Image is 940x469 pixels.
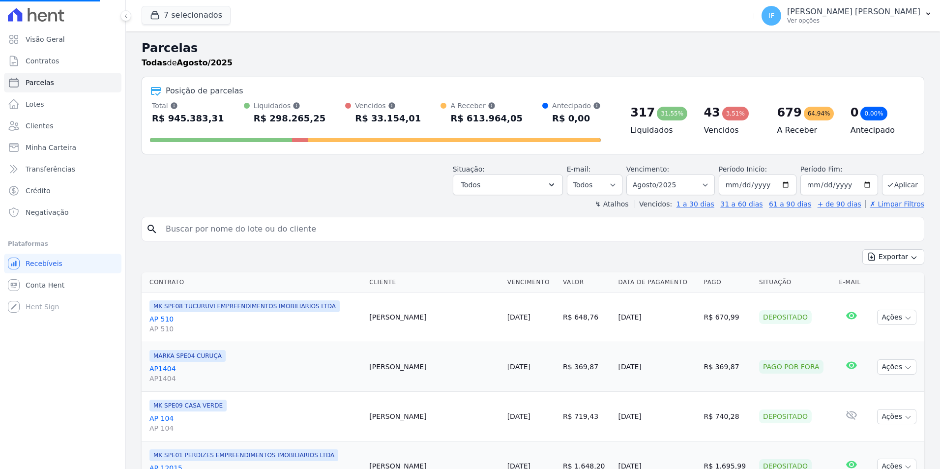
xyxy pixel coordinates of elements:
[365,392,503,441] td: [PERSON_NAME]
[149,300,340,312] span: MK SPE08 TUCURUVI EMPREENDIMENTOS IMOBILIARIOS LTDA
[614,293,700,342] td: [DATE]
[26,99,44,109] span: Lotes
[4,116,121,136] a: Clientes
[635,200,672,208] label: Vencidos:
[768,12,774,19] span: IF
[626,165,669,173] label: Vencimento:
[720,200,763,208] a: 31 a 60 dias
[503,272,559,293] th: Vencimento
[700,392,755,441] td: R$ 740,28
[507,313,530,321] a: [DATE]
[26,207,69,217] span: Negativação
[160,219,920,239] input: Buscar por nome do lote ou do cliente
[142,57,233,69] p: de
[507,412,530,420] a: [DATE]
[614,342,700,392] td: [DATE]
[700,272,755,293] th: Pago
[567,165,591,173] label: E-mail:
[800,164,878,175] label: Período Fim:
[149,449,338,461] span: MK SPE01 PERDIZES EMPREENDIMENTOS IMOBILIARIOS LTDA
[450,101,523,111] div: A Receber
[149,413,361,433] a: AP 104AP 104
[26,78,54,88] span: Parcelas
[4,254,121,273] a: Recebíveis
[877,310,916,325] button: Ações
[4,29,121,49] a: Visão Geral
[559,272,614,293] th: Valor
[759,410,812,423] div: Depositado
[657,107,687,120] div: 31,55%
[754,2,940,29] button: IF [PERSON_NAME] [PERSON_NAME] Ver opções
[149,374,361,383] span: AP1404
[142,272,365,293] th: Contrato
[719,165,767,173] label: Período Inicío:
[769,200,811,208] a: 61 a 90 dias
[146,223,158,235] i: search
[4,94,121,114] a: Lotes
[26,143,76,152] span: Minha Carteira
[4,51,121,71] a: Contratos
[142,39,924,57] h2: Parcelas
[777,124,835,136] h4: A Receber
[149,314,361,334] a: AP 510AP 510
[149,324,361,334] span: AP 510
[177,58,233,67] strong: Agosto/2025
[787,7,920,17] p: [PERSON_NAME] [PERSON_NAME]
[355,111,421,126] div: R$ 33.154,01
[630,124,688,136] h4: Liquidados
[559,342,614,392] td: R$ 369,87
[4,73,121,92] a: Parcelas
[4,138,121,157] a: Minha Carteira
[26,186,51,196] span: Crédito
[365,293,503,342] td: [PERSON_NAME]
[453,165,485,173] label: Situação:
[835,272,868,293] th: E-mail
[595,200,628,208] label: ↯ Atalhos
[4,203,121,222] a: Negativação
[882,174,924,195] button: Aplicar
[355,101,421,111] div: Vencidos
[166,85,243,97] div: Posição de parcelas
[26,259,62,268] span: Recebíveis
[461,179,480,191] span: Todos
[865,200,924,208] a: ✗ Limpar Filtros
[26,56,59,66] span: Contratos
[152,101,224,111] div: Total
[676,200,714,208] a: 1 a 30 dias
[860,107,887,120] div: 0,00%
[254,101,326,111] div: Liquidados
[142,6,231,25] button: 7 selecionados
[777,105,802,120] div: 679
[149,423,361,433] span: AP 104
[365,272,503,293] th: Cliente
[254,111,326,126] div: R$ 298.265,25
[149,350,226,362] span: MARKA SPE04 CURUÇA
[804,107,834,120] div: 64,94%
[450,111,523,126] div: R$ 613.964,05
[700,342,755,392] td: R$ 369,87
[877,409,916,424] button: Ações
[8,238,117,250] div: Plataformas
[26,34,65,44] span: Visão Geral
[507,363,530,371] a: [DATE]
[851,124,908,136] h4: Antecipado
[614,392,700,441] td: [DATE]
[787,17,920,25] p: Ver opções
[851,105,859,120] div: 0
[26,164,75,174] span: Transferências
[704,105,720,120] div: 43
[4,275,121,295] a: Conta Hent
[559,392,614,441] td: R$ 719,43
[877,359,916,375] button: Ações
[614,272,700,293] th: Data de Pagamento
[4,159,121,179] a: Transferências
[759,310,812,324] div: Depositado
[759,360,823,374] div: Pago por fora
[453,175,563,195] button: Todos
[365,342,503,392] td: [PERSON_NAME]
[149,364,361,383] a: AP1404AP1404
[755,272,835,293] th: Situação
[704,124,761,136] h4: Vencidos
[4,181,121,201] a: Crédito
[26,280,64,290] span: Conta Hent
